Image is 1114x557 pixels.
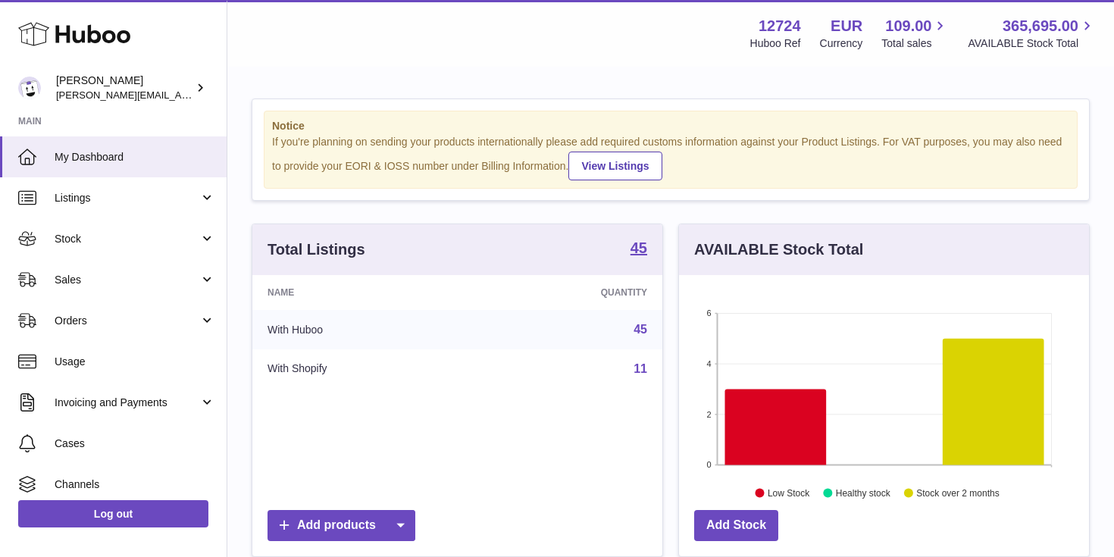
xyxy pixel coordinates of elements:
[252,349,474,389] td: With Shopify
[252,310,474,349] td: With Huboo
[272,135,1069,180] div: If you're planning on sending your products internationally please add required customs informati...
[634,323,647,336] a: 45
[55,396,199,410] span: Invoicing and Payments
[55,273,199,287] span: Sales
[55,314,199,328] span: Orders
[631,240,647,255] strong: 45
[706,460,711,469] text: 0
[252,275,474,310] th: Name
[55,150,215,164] span: My Dashboard
[568,152,662,180] a: View Listings
[768,487,810,498] text: Low Stock
[706,359,711,368] text: 4
[831,16,862,36] strong: EUR
[268,510,415,541] a: Add products
[272,119,1069,133] strong: Notice
[55,191,199,205] span: Listings
[55,355,215,369] span: Usage
[56,89,304,101] span: [PERSON_NAME][EMAIL_ADDRESS][DOMAIN_NAME]
[18,77,41,99] img: sebastian@ffern.co
[750,36,801,51] div: Huboo Ref
[885,16,931,36] span: 109.00
[55,477,215,492] span: Channels
[694,510,778,541] a: Add Stock
[268,239,365,260] h3: Total Listings
[836,487,891,498] text: Healthy stock
[634,362,647,375] a: 11
[55,232,199,246] span: Stock
[56,74,192,102] div: [PERSON_NAME]
[55,437,215,451] span: Cases
[916,487,999,498] text: Stock over 2 months
[881,36,949,51] span: Total sales
[820,36,863,51] div: Currency
[881,16,949,51] a: 109.00 Total sales
[474,275,662,310] th: Quantity
[694,239,863,260] h3: AVAILABLE Stock Total
[706,308,711,318] text: 6
[706,409,711,418] text: 2
[1003,16,1078,36] span: 365,695.00
[18,500,208,527] a: Log out
[968,36,1096,51] span: AVAILABLE Stock Total
[759,16,801,36] strong: 12724
[968,16,1096,51] a: 365,695.00 AVAILABLE Stock Total
[631,240,647,258] a: 45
